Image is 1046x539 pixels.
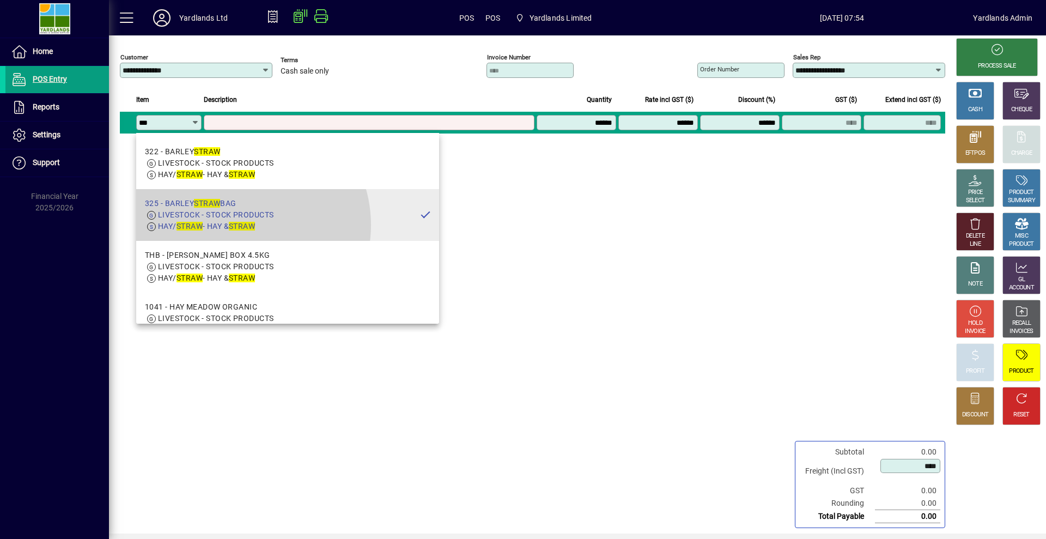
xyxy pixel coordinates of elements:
span: POS [485,9,501,27]
mat-label: Order number [700,65,739,73]
td: 0.00 [875,510,940,523]
span: Discount (%) [738,94,775,106]
a: Support [5,149,109,177]
div: PRODUCT [1009,367,1033,376]
div: INVOICE [965,328,985,336]
div: PRODUCT [1009,189,1033,197]
div: CHEQUE [1011,106,1032,114]
span: Yardlands Limited [511,8,596,28]
div: Yardlands Ltd [179,9,228,27]
div: PRICE [968,189,983,197]
mat-label: Sales rep [793,53,820,61]
div: DISCOUNT [962,411,988,419]
div: SUMMARY [1008,197,1035,205]
div: HOLD [968,319,982,328]
div: GL [1018,276,1025,284]
button: Profile [144,8,179,28]
div: LINE [970,240,981,249]
td: 0.00 [875,497,940,510]
td: Total Payable [800,510,875,523]
span: POS [459,9,475,27]
div: NOTE [968,280,982,288]
td: Rounding [800,497,875,510]
span: Rate incl GST ($) [645,94,694,106]
span: GST ($) [835,94,857,106]
span: Quantity [587,94,612,106]
td: Freight (Incl GST) [800,458,875,485]
a: Reports [5,94,109,121]
span: Settings [33,130,60,139]
span: Extend incl GST ($) [885,94,941,106]
div: EFTPOS [965,149,986,158]
td: 0.00 [875,446,940,458]
span: Cash sale only [281,67,329,76]
span: Yardlands Limited [530,9,592,27]
mat-label: Customer [120,53,148,61]
div: MISC [1015,232,1028,240]
div: CHARGE [1011,149,1032,158]
div: ACCOUNT [1009,284,1034,292]
mat-label: Invoice number [487,53,531,61]
a: Home [5,38,109,65]
span: Home [33,47,53,56]
span: Description [204,94,237,106]
span: Support [33,158,60,167]
div: PRODUCT [1009,240,1033,249]
span: Reports [33,102,59,111]
div: SELECT [966,197,985,205]
div: PROCESS SALE [978,62,1016,70]
td: Subtotal [800,446,875,458]
span: [DATE] 07:54 [711,9,974,27]
div: RECALL [1012,319,1031,328]
div: RESET [1013,411,1030,419]
div: CASH [968,106,982,114]
a: Settings [5,122,109,149]
div: DELETE [966,232,984,240]
span: Terms [281,57,346,64]
span: POS Entry [33,75,67,83]
div: Yardlands Admin [973,9,1032,27]
span: Item [136,94,149,106]
div: PROFIT [966,367,984,376]
td: GST [800,485,875,497]
td: 0.00 [875,485,940,497]
div: INVOICES [1009,328,1033,336]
